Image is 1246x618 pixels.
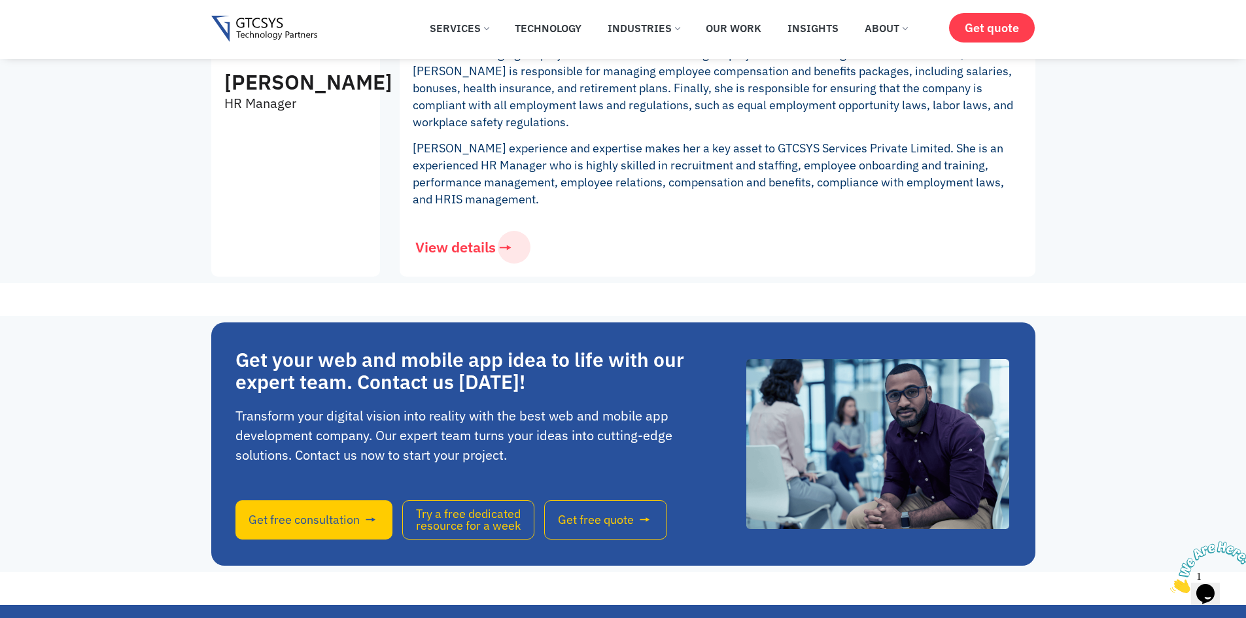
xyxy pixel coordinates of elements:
span: Transform your digital vision into reality with the best web and mobile app development company. ... [235,407,672,464]
p: [PERSON_NAME] is also responsible for managing employee performance and developing performance me... [413,29,1022,131]
span: Get free quote [558,514,634,526]
img: Gtcsys logo [211,16,318,43]
h3: [PERSON_NAME] [224,69,367,95]
a: Get free consultation [235,500,392,540]
span: Try a free dedicated resource for a week [416,508,521,532]
img: Chat attention grabber [5,5,86,57]
img: gtcsys-team-cta [746,359,1009,529]
span: 1 [5,5,10,16]
a: Get free quote [544,500,667,540]
a: Get quote [949,13,1035,43]
p: Get your web and mobile app idea to life with our expert team. Contact us [DATE]! [235,349,708,393]
span: View details [415,240,496,254]
iframe: chat widget [1165,536,1246,598]
a: About [855,14,917,43]
a: Insights [778,14,848,43]
a: Try a free dedicatedresource for a week [402,500,534,540]
a: Industries [598,14,689,43]
a: Technology [505,14,591,43]
p: [PERSON_NAME] experience and expertise makes her a key asset to GTCSYS Services Private Limited. ... [413,140,1022,208]
span: Get quote [965,21,1019,35]
a: Services [420,14,498,43]
span: Get free consultation [249,514,360,526]
p: HR Manager [224,95,332,112]
a: View details [400,231,530,264]
a: Our Work [696,14,771,43]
